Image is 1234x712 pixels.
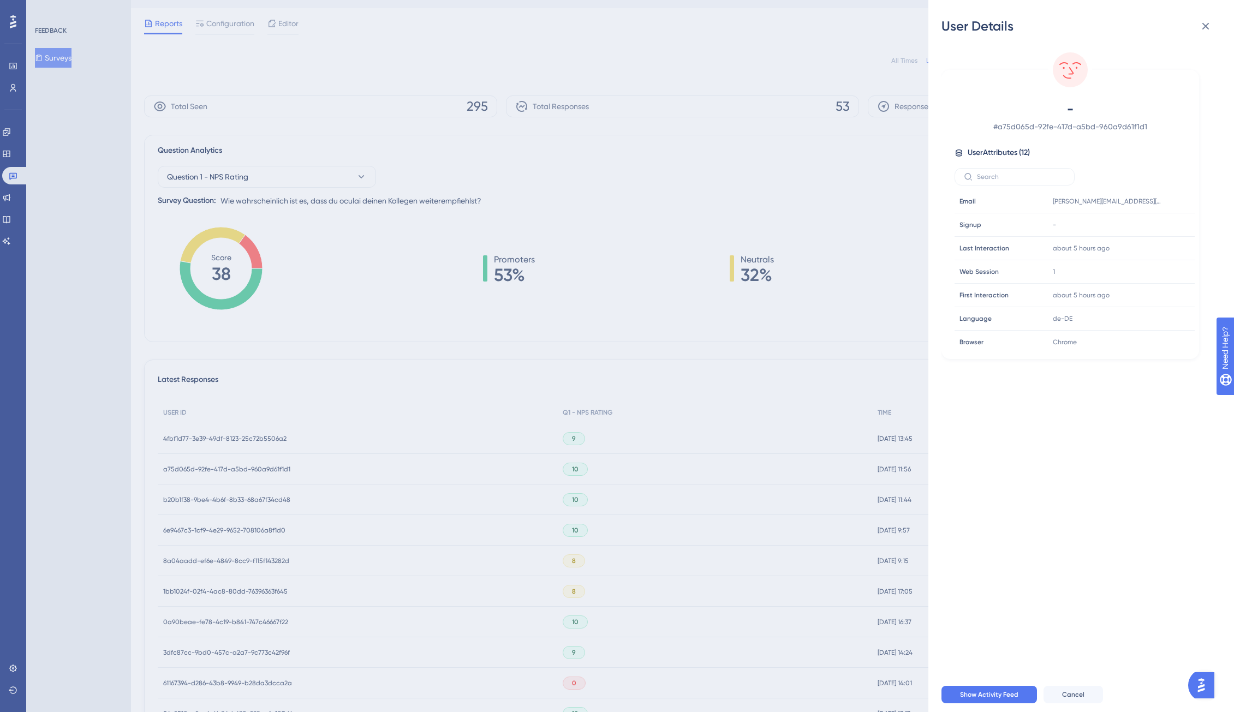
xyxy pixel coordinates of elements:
[968,146,1030,159] span: User Attributes ( 12 )
[974,100,1166,118] span: -
[974,120,1166,133] span: # a75d065d-92fe-417d-a5bd-960a9d61f1d1
[1188,669,1221,702] iframe: UserGuiding AI Assistant Launcher
[959,267,999,276] span: Web Session
[1053,197,1162,206] span: [PERSON_NAME][EMAIL_ADDRESS][PERSON_NAME][DOMAIN_NAME]
[1053,220,1056,229] span: -
[959,291,1009,300] span: First Interaction
[1062,690,1084,699] span: Cancel
[1053,314,1072,323] span: de-DE
[941,17,1221,35] div: User Details
[941,686,1037,703] button: Show Activity Feed
[959,197,976,206] span: Email
[959,244,1009,253] span: Last Interaction
[1053,338,1077,346] span: Chrome
[959,220,981,229] span: Signup
[977,173,1065,181] input: Search
[26,3,68,16] span: Need Help?
[959,314,992,323] span: Language
[960,690,1018,699] span: Show Activity Feed
[1053,267,1055,276] span: 1
[959,338,983,346] span: Browser
[1053,291,1110,299] time: about 5 hours ago
[1044,686,1103,703] button: Cancel
[1053,244,1110,252] time: about 5 hours ago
